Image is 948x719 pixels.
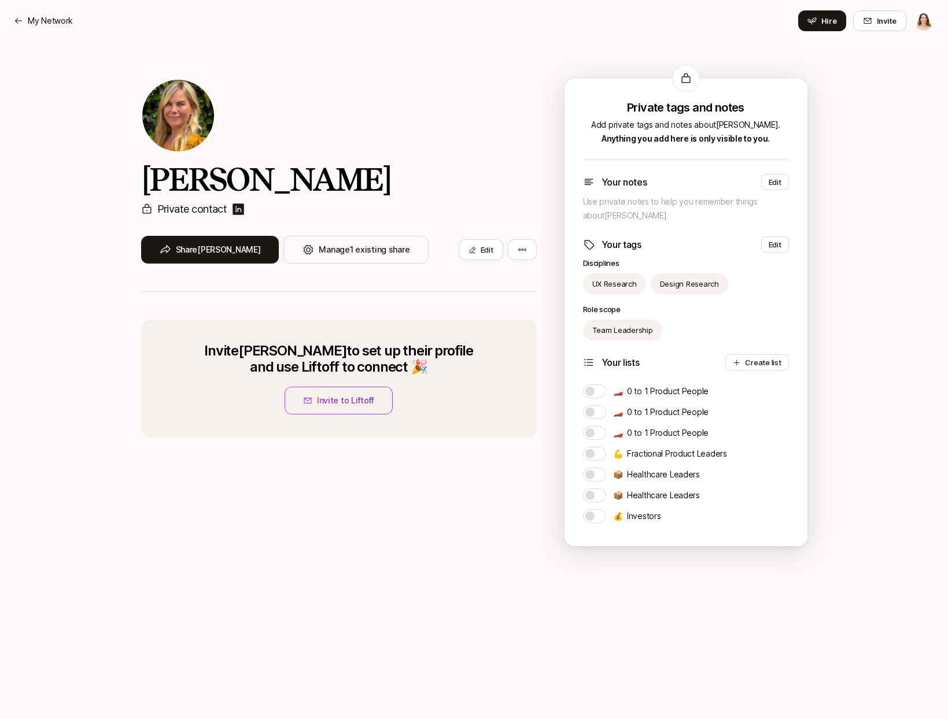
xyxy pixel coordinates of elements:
[613,449,623,458] span: 💪
[28,14,73,28] p: My Network
[583,488,606,502] button: 📦 Healthcare Leaders
[613,469,623,479] span: 📦
[583,468,606,481] button: 📦 Healthcare Leaders
[141,236,279,264] button: Share[PERSON_NAME]
[592,278,637,290] p: UX Research
[583,303,789,315] p: Role scope
[602,355,640,370] p: Your lists
[761,236,789,253] button: Edit
[613,509,661,523] p: Investors
[602,237,641,252] p: Your tags
[583,405,606,419] button: 🏎️ 0 to 1 Product People
[583,118,789,146] p: Add private tags and notes about [PERSON_NAME] .
[583,447,606,461] button: 💪 Fractional Product Leaders
[913,10,934,31] button: Analía Ibargoyen
[283,236,429,264] button: Manage1 existing share
[725,354,788,370] button: Create list
[602,175,647,190] p: Your notes
[613,488,700,502] p: Healthcare Leaders
[853,10,906,31] button: Invite
[613,407,623,417] span: 🏎️
[231,202,245,216] img: linkedin-logo
[613,468,700,481] p: Healthcare Leaders
[141,162,537,197] h2: [PERSON_NAME]
[613,426,709,440] p: 0 to 1 Product People
[914,11,934,31] img: Analía Ibargoyen
[613,490,623,500] span: 📦
[583,426,606,440] button: 🏎️ 0 to 1 Product People
[602,134,770,143] span: Anything you add here is only visible to you.
[592,324,653,336] p: Team Leadership
[798,10,846,31] button: Hire
[583,257,789,269] p: Disciplines
[613,384,709,398] p: 0 to 1 Product People
[613,428,623,438] span: 🏎️
[613,447,727,461] p: Fractional Product Leaders
[583,384,606,398] button: 🏎️ 0 to 1 Product People
[613,386,623,396] span: 🏎️
[204,343,473,375] p: Invite [PERSON_NAME] to set up their profile and use Liftoff to connect 🎉
[583,102,789,113] p: Private tags and notes
[142,80,214,151] img: Alyson Madrigan
[821,15,837,27] span: Hire
[459,239,503,260] button: Edit
[613,511,623,521] span: 💰
[157,201,227,217] p: Private contact
[761,174,789,190] button: Edit
[877,15,897,27] span: Invite
[583,509,606,523] button: 💰 Investors
[660,278,719,290] p: Design Research
[583,195,789,223] p: Use private notes to help you remember things about [PERSON_NAME] .
[285,387,393,414] button: Invite to Liftoff
[613,405,709,419] p: 0 to 1 Product People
